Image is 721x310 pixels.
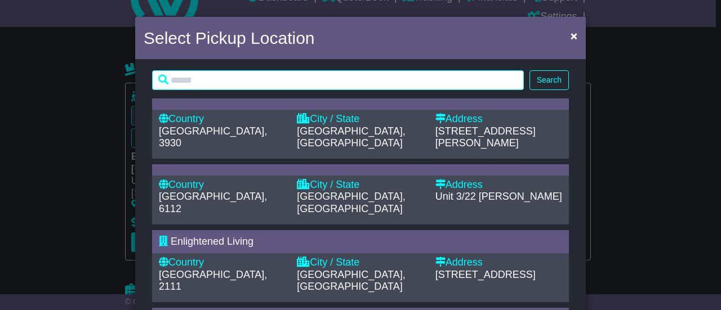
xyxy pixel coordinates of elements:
div: Address [435,257,562,269]
span: Unit 3/22 [PERSON_NAME] [435,191,562,202]
span: [STREET_ADDRESS] [435,269,536,280]
span: [GEOGRAPHIC_DATA], [GEOGRAPHIC_DATA] [297,269,405,293]
span: Enlightened Living [171,236,253,247]
button: Search [529,70,569,90]
span: [GEOGRAPHIC_DATA], [GEOGRAPHIC_DATA] [297,191,405,214]
span: [STREET_ADDRESS][PERSON_NAME] [435,125,536,149]
div: Country [159,113,286,125]
button: Close [565,24,583,47]
span: [GEOGRAPHIC_DATA], 6112 [159,191,267,214]
div: Address [435,113,562,125]
h4: Select Pickup Location [144,25,315,51]
span: [GEOGRAPHIC_DATA], [GEOGRAPHIC_DATA] [297,125,405,149]
div: City / State [297,113,424,125]
span: [GEOGRAPHIC_DATA], 2111 [159,269,267,293]
div: Address [435,179,562,191]
div: City / State [297,257,424,269]
span: × [571,29,577,42]
div: City / State [297,179,424,191]
span: [GEOGRAPHIC_DATA], 3930 [159,125,267,149]
div: Country [159,179,286,191]
div: Country [159,257,286,269]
